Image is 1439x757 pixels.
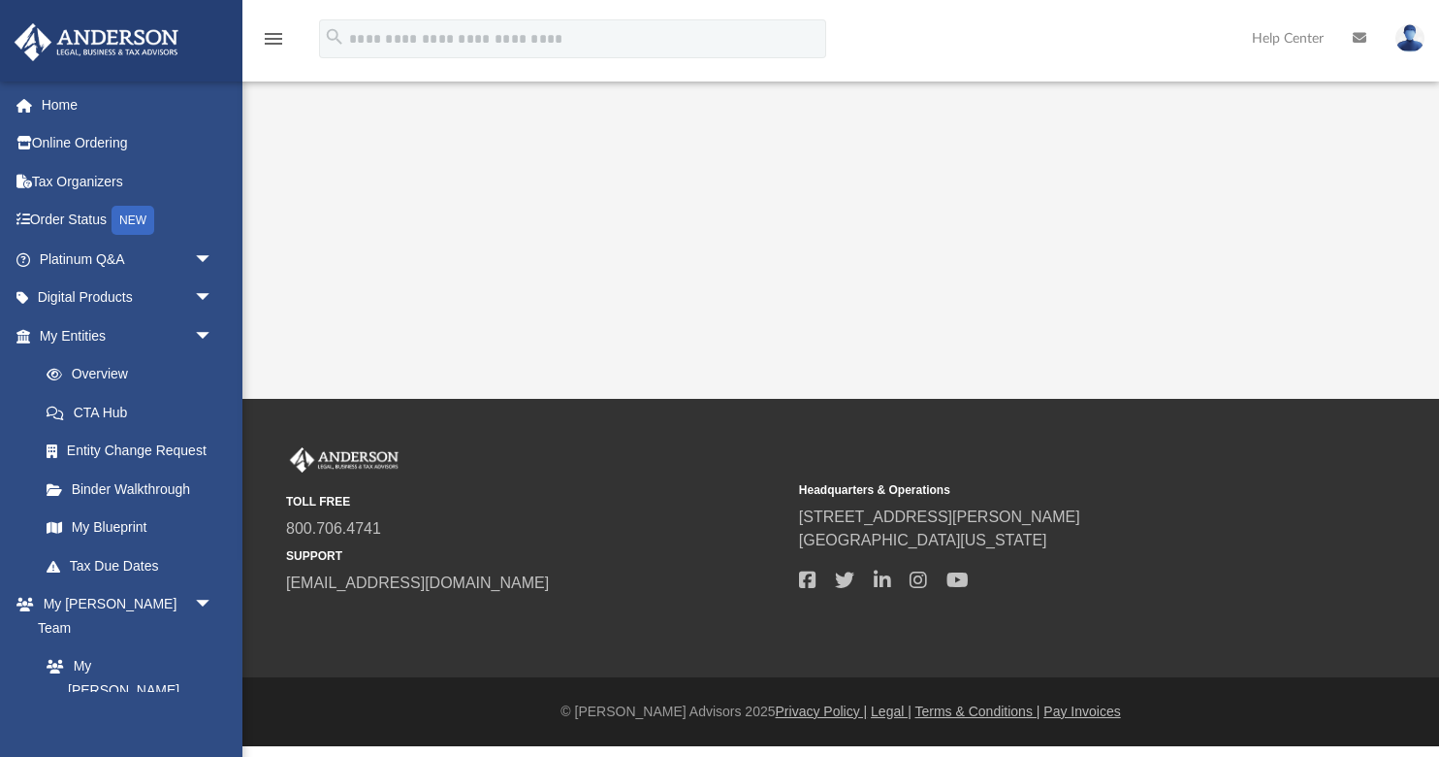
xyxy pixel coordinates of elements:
[776,704,868,719] a: Privacy Policy |
[9,23,184,61] img: Anderson Advisors Platinum Portal
[799,481,1298,499] small: Headquarters & Operations
[242,702,1439,722] div: © [PERSON_NAME] Advisors 2025
[14,85,242,124] a: Home
[286,520,381,537] a: 800.706.4741
[799,532,1047,548] a: [GEOGRAPHIC_DATA][US_STATE]
[27,432,242,471] a: Entity Change Request
[112,206,154,235] div: NEW
[194,316,233,356] span: arrow_drop_down
[262,37,285,50] a: menu
[286,575,549,591] a: [EMAIL_ADDRESS][DOMAIN_NAME]
[27,393,242,432] a: CTA Hub
[1043,704,1120,719] a: Pay Invoices
[194,585,233,625] span: arrow_drop_down
[14,201,242,241] a: Order StatusNEW
[799,509,1080,525] a: [STREET_ADDRESS][PERSON_NAME]
[27,355,242,394] a: Overview
[194,240,233,280] span: arrow_drop_down
[286,547,785,565] small: SUPPORT
[14,279,242,317] a: Digital Productsarrow_drop_down
[14,585,233,647] a: My [PERSON_NAME] Teamarrow_drop_down
[915,704,1040,719] a: Terms & Conditions |
[262,27,285,50] i: menu
[324,26,345,48] i: search
[194,279,233,318] span: arrow_drop_down
[27,509,233,547] a: My Blueprint
[14,124,242,163] a: Online Ordering
[286,493,785,510] small: TOLL FREE
[27,470,242,509] a: Binder Walkthrough
[14,240,242,279] a: Platinum Q&Aarrow_drop_down
[14,162,242,201] a: Tax Organizers
[14,316,242,355] a: My Entitiesarrow_drop_down
[27,647,223,734] a: My [PERSON_NAME] Team
[286,447,402,473] img: Anderson Advisors Platinum Portal
[871,704,911,719] a: Legal |
[1395,24,1424,52] img: User Pic
[27,546,242,585] a: Tax Due Dates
